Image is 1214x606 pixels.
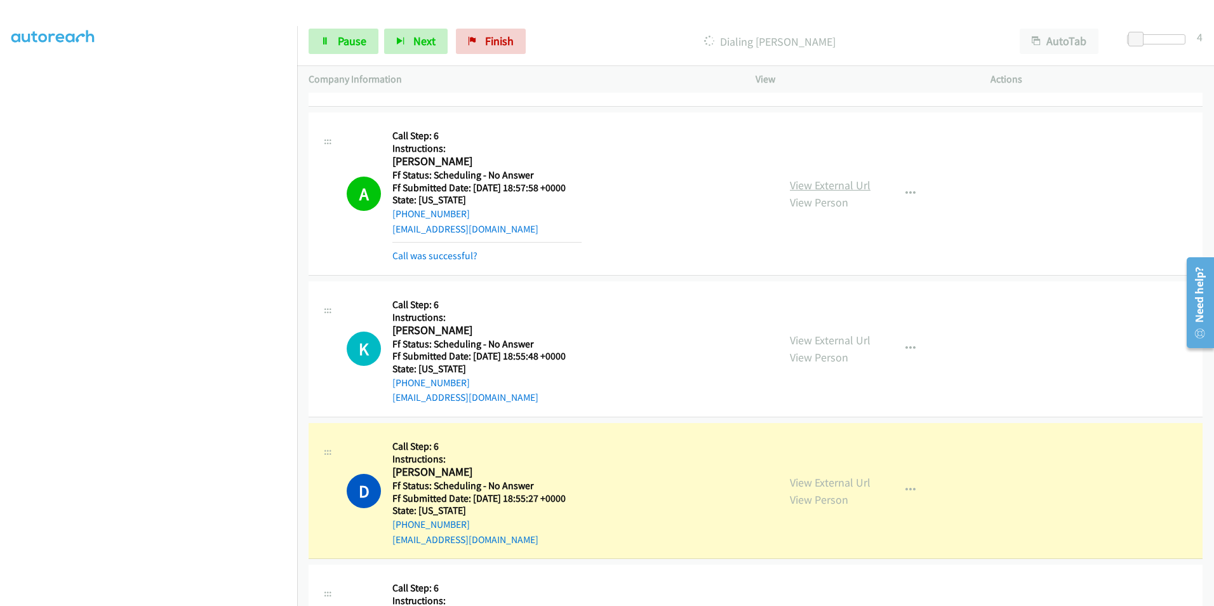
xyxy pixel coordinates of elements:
[347,332,381,366] div: The call is yet to be attempted
[392,465,582,480] h2: [PERSON_NAME]
[392,453,582,466] h5: Instructions:
[309,29,378,54] a: Pause
[338,34,366,48] span: Pause
[392,223,538,235] a: [EMAIL_ADDRESS][DOMAIN_NAME]
[790,178,870,192] a: View External Url
[392,250,477,262] a: Call was successful?
[1020,29,1098,54] button: AutoTab
[392,534,538,546] a: [EMAIL_ADDRESS][DOMAIN_NAME]
[392,338,582,351] h5: Ff Status: Scheduling - No Answer
[392,504,582,517] h5: State: [US_STATE]
[392,518,470,530] a: [PHONE_NUMBER]
[392,142,582,155] h5: Instructions:
[309,72,733,87] p: Company Information
[384,29,448,54] button: Next
[392,377,470,389] a: [PHONE_NUMBER]
[392,391,538,403] a: [EMAIL_ADDRESS][DOMAIN_NAME]
[347,332,381,366] h1: K
[790,350,848,365] a: View Person
[392,182,582,194] h5: Ff Submitted Date: [DATE] 18:57:58 +0000
[392,440,582,453] h5: Call Step: 6
[392,480,582,492] h5: Ff Status: Scheduling - No Answer
[392,582,582,595] h5: Call Step: 6
[392,208,470,220] a: [PHONE_NUMBER]
[485,34,514,48] span: Finish
[456,29,526,54] a: Finish
[11,1,297,604] iframe: Dialpad
[347,177,381,211] h1: A
[790,195,848,210] a: View Person
[991,72,1203,87] p: Actions
[392,363,582,375] h5: State: [US_STATE]
[392,130,582,142] h5: Call Step: 6
[1177,252,1214,353] iframe: Resource Center
[392,154,582,169] h2: [PERSON_NAME]
[790,333,870,347] a: View External Url
[392,350,582,363] h5: Ff Submitted Date: [DATE] 18:55:48 +0000
[392,323,582,338] h2: [PERSON_NAME]
[790,492,848,507] a: View Person
[790,475,870,490] a: View External Url
[347,474,381,508] h1: D
[543,33,997,50] p: Dialing [PERSON_NAME]
[756,72,968,87] p: View
[392,194,582,206] h5: State: [US_STATE]
[392,299,582,311] h5: Call Step: 6
[413,34,436,48] span: Next
[392,169,582,182] h5: Ff Status: Scheduling - No Answer
[392,492,582,505] h5: Ff Submitted Date: [DATE] 18:55:27 +0000
[392,311,582,324] h5: Instructions:
[1197,29,1203,46] div: 4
